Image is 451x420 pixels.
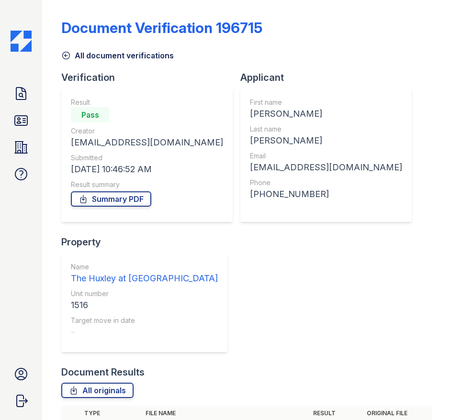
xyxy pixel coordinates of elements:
[250,134,402,147] div: [PERSON_NAME]
[71,191,151,207] a: Summary PDF
[71,262,218,272] div: Name
[250,107,402,121] div: [PERSON_NAME]
[71,98,223,107] div: Result
[61,365,145,379] div: Document Results
[71,180,223,189] div: Result summary
[71,325,218,339] div: -
[61,19,262,36] div: Document Verification 196715
[250,161,402,174] div: [EMAIL_ADDRESS][DOMAIN_NAME]
[71,262,218,285] a: Name The Huxley at [GEOGRAPHIC_DATA]
[61,50,174,61] a: All document verifications
[250,151,402,161] div: Email
[11,31,32,52] img: CE_Icon_Blue-c292c112584629df590d857e76928e9f676e5b41ef8f769ba2f05ee15b207248.png
[250,178,402,188] div: Phone
[71,163,223,176] div: [DATE] 10:46:52 AM
[250,124,402,134] div: Last name
[61,383,134,398] a: All originals
[61,235,235,249] div: Property
[71,153,223,163] div: Submitted
[250,188,402,201] div: [PHONE_NUMBER]
[71,107,109,122] div: Pass
[240,71,419,84] div: Applicant
[71,316,218,325] div: Target move in date
[71,298,218,312] div: 1516
[71,289,218,298] div: Unit number
[61,71,240,84] div: Verification
[71,126,223,136] div: Creator
[71,272,218,285] div: The Huxley at [GEOGRAPHIC_DATA]
[71,136,223,149] div: [EMAIL_ADDRESS][DOMAIN_NAME]
[250,98,402,107] div: First name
